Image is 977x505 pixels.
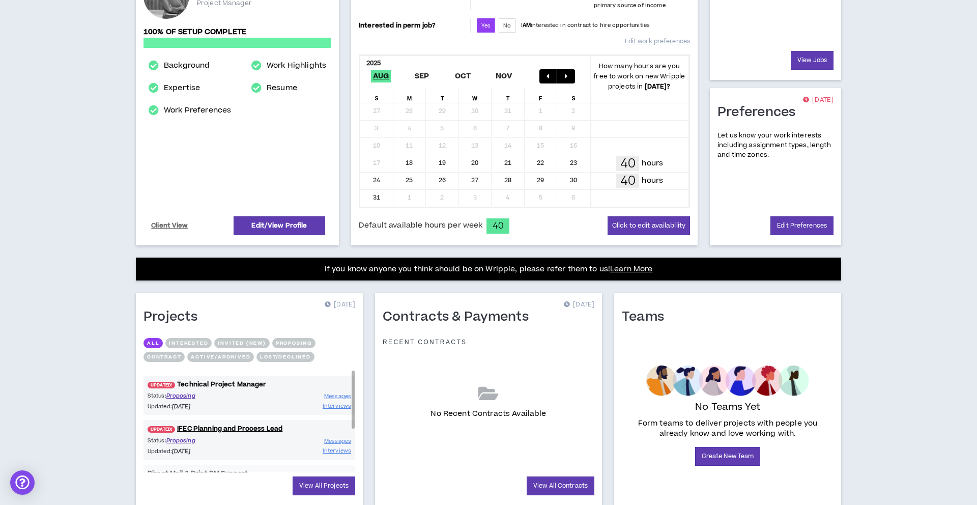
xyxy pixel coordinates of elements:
[645,82,671,91] b: [DATE] ?
[695,447,761,466] a: Create New Team
[323,446,351,456] a: Interviews
[324,437,351,445] span: Messages
[459,88,492,103] div: W
[143,338,163,348] button: All
[521,21,650,30] p: I interested in contract to hire opportunities
[166,437,195,444] span: Proposing
[325,300,355,310] p: [DATE]
[234,216,325,235] a: Edit/View Profile
[610,264,652,274] a: Learn More
[430,408,546,419] p: No Recent Contracts Available
[492,88,525,103] div: T
[393,88,426,103] div: M
[803,95,834,105] p: [DATE]
[791,51,834,70] a: View Jobs
[557,88,590,103] div: S
[187,352,254,362] button: Active/Archived
[148,426,175,433] span: UPDATED!
[164,104,231,117] a: Work Preferences
[166,392,195,400] span: Proposing
[481,22,491,30] span: Yes
[453,70,473,82] span: Oct
[256,352,314,362] button: Lost/Declined
[360,88,393,103] div: S
[172,403,191,410] i: [DATE]
[143,309,205,325] h1: Projects
[267,82,297,94] a: Resume
[143,380,355,389] a: UPDATED!Technical Project Manager
[143,424,355,434] a: UPDATED!IFEC Planning and Process Lead
[770,216,834,235] a: Edit Preferences
[214,338,269,348] button: Invited (new)
[148,391,249,400] p: Status:
[383,309,536,325] h1: Contracts & Payments
[494,70,514,82] span: Nov
[148,436,249,445] p: Status:
[324,392,351,400] span: Messages
[164,60,210,72] a: Background
[523,21,531,29] strong: AM
[143,352,185,362] button: Contract
[359,18,468,33] p: Interested in perm job?
[165,338,212,348] button: Interested
[323,447,351,455] span: Interviews
[383,338,467,346] p: Recent Contracts
[164,82,200,94] a: Expertise
[622,309,672,325] h1: Teams
[564,300,594,310] p: [DATE]
[695,400,760,414] p: No Teams Yet
[590,61,689,92] p: How many hours are you free to work on new Wripple projects in
[143,26,331,38] p: 100% of setup complete
[413,70,432,82] span: Sep
[642,158,663,169] p: hours
[267,60,326,72] a: Work Highlights
[323,402,351,410] span: Interviews
[503,22,511,30] span: No
[426,88,459,103] div: T
[272,338,315,348] button: Proposing
[626,418,829,439] p: Form teams to deliver projects with people you already know and love working with.
[148,447,249,456] p: Updated:
[172,447,191,455] i: [DATE]
[371,70,391,82] span: Aug
[527,476,594,495] a: View All Contracts
[325,263,653,275] p: If you know anyone you think should be on Wripple, please refer them to us!
[642,175,663,186] p: hours
[366,59,381,68] b: 2025
[150,217,190,235] a: Client View
[525,88,558,103] div: F
[717,131,834,160] p: Let us know your work interests including assignment types, length and time zones.
[625,33,690,50] a: Edit work preferences
[359,220,482,231] span: Default available hours per week
[148,382,175,388] span: UPDATED!
[10,470,35,495] div: Open Intercom Messenger
[608,216,690,235] button: Click to edit availability
[323,401,351,411] a: Interviews
[293,476,355,495] a: View All Projects
[646,366,809,396] img: empty
[324,391,351,401] a: Messages
[717,104,803,121] h1: Preferences
[148,402,249,411] p: Updated:
[324,436,351,446] a: Messages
